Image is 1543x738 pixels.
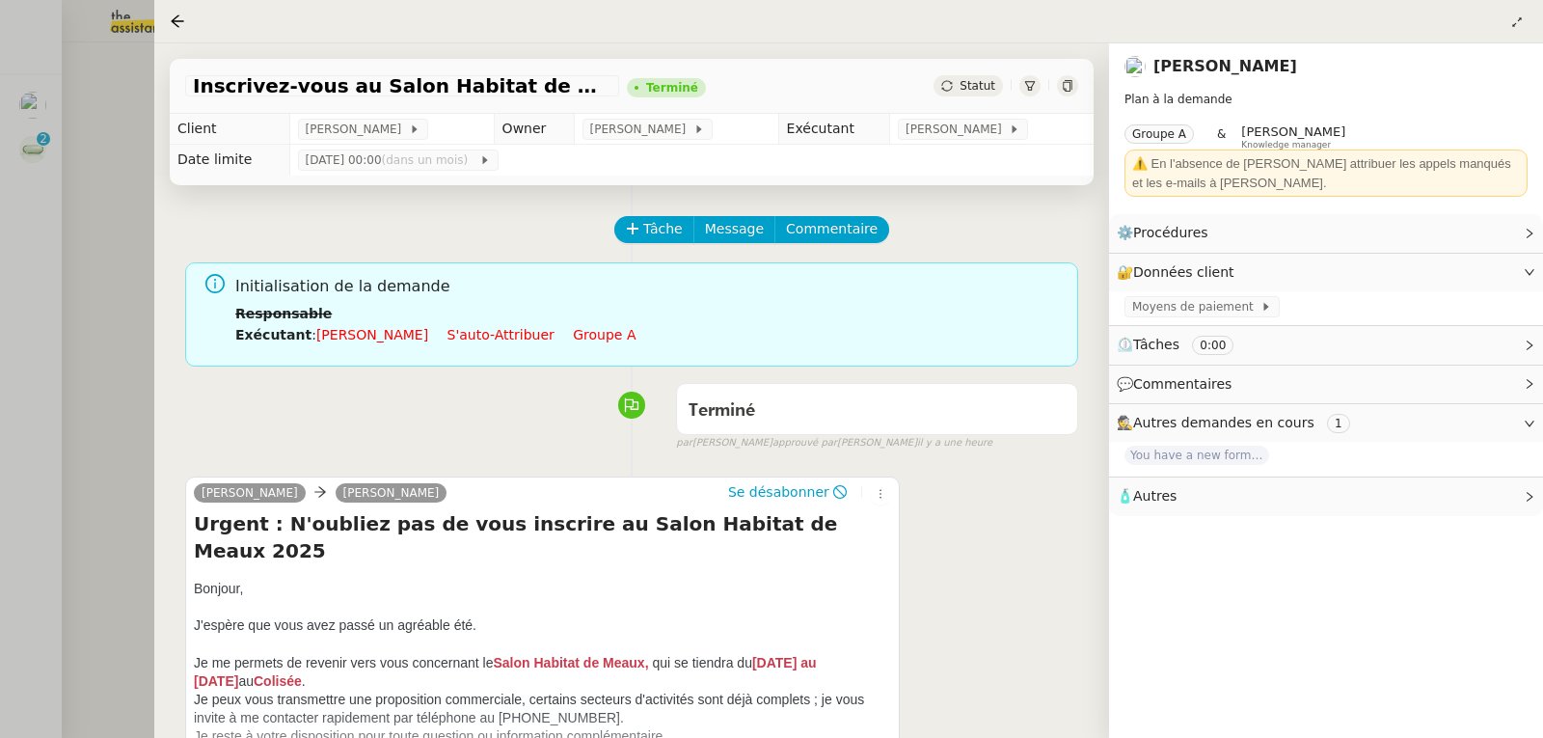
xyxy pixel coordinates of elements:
[306,150,479,170] span: [DATE] 00:00
[1124,56,1146,77] img: users%2FnSvcPnZyQ0RA1JfSOxSfyelNlJs1%2Favatar%2Fp1050537-640x427.jpg
[1241,140,1331,150] span: Knowledge manager
[676,435,692,451] span: par
[306,120,409,139] span: [PERSON_NAME]
[643,218,683,240] span: Tâche
[728,482,829,502] span: Se désabonner
[194,510,891,564] h4: Urgent : N'oubliez pas de vous inscrire au Salon Habitat de Meaux 2025
[1109,326,1543,364] div: ⏲️Tâches 0:00
[447,327,555,342] a: S'auto-attribuer
[917,435,992,451] span: il y a une heure
[1133,225,1208,240] span: Procédures
[170,145,289,176] td: Date limite
[316,327,428,342] a: [PERSON_NAME]
[1241,124,1345,150] app-user-label: Knowledge manager
[1124,446,1269,465] span: You have a new form submission on your Webflow site!
[1133,376,1232,392] span: Commentaires
[960,79,995,93] span: Statut
[170,114,289,145] td: Client
[1124,124,1194,144] nz-tag: Groupe A
[689,402,755,420] span: Terminé
[573,327,636,342] a: Groupe a
[238,673,254,689] span: au
[774,216,889,243] button: Commentaire
[1117,337,1250,352] span: ⏲️
[1109,404,1543,442] div: 🕵️Autres demandes en cours 1
[235,306,332,321] b: Responsable
[1109,478,1543,515] div: 🧴Autres
[1117,488,1177,504] span: 🧴
[1192,336,1233,355] nz-tag: 0:00
[1327,414,1350,433] nz-tag: 1
[193,76,611,96] span: Inscrivez-vous au Salon Habitat de Meaux
[676,435,992,451] small: [PERSON_NAME] [PERSON_NAME]
[194,655,493,670] span: Je me permets de revenir vers vous concernant le
[772,435,837,451] span: approuvé par
[705,218,764,240] span: Message
[1133,415,1314,430] span: Autres demandes en cours
[1153,57,1297,75] a: [PERSON_NAME]
[311,327,316,342] span: :
[693,216,775,243] button: Message
[1109,254,1543,291] div: 🔐Données client
[1109,214,1543,252] div: ⚙️Procédures
[646,82,698,94] div: Terminé
[194,692,864,725] span: Je peux vous transmettre une proposition commerciale, certains secteurs d'activités sont déjà com...
[194,581,243,596] span: Bonjour,
[1117,415,1358,430] span: 🕵️
[906,120,1009,139] span: [PERSON_NAME]
[194,617,476,633] span: J'espère que vous avez passé un agréable été.
[1133,264,1234,280] span: Données client
[235,327,311,342] b: Exécutant
[614,216,694,243] button: Tâche
[1117,376,1240,392] span: 💬
[1133,337,1179,352] span: Tâches
[1124,93,1232,106] span: Plan à la demande
[1132,297,1260,316] span: Moyens de paiement
[235,274,1063,300] span: Initialisation de la demande
[1117,222,1217,244] span: ⚙️
[1109,366,1543,403] div: 💬Commentaires
[1117,261,1242,284] span: 🔐
[590,120,693,139] span: [PERSON_NAME]
[382,153,472,167] span: (dans un mois)
[778,114,889,145] td: Exécutant
[1132,154,1520,192] div: ⚠️ En l'absence de [PERSON_NAME] attribuer les appels manqués et les e-mails à [PERSON_NAME].
[1217,124,1226,150] span: &
[254,673,302,689] strong: Colisée
[649,655,752,670] span: qui se tiendra du
[194,484,306,502] a: [PERSON_NAME]
[336,484,447,502] a: [PERSON_NAME]
[786,218,878,240] span: Commentaire
[194,655,817,689] strong: [DATE] au [DATE]
[1133,488,1177,504] span: Autres
[494,114,574,145] td: Owner
[302,673,306,689] span: .
[1241,124,1345,139] span: [PERSON_NAME]
[493,655,648,670] strong: Salon Habitat de Meaux,
[721,481,853,503] button: Se désabonner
